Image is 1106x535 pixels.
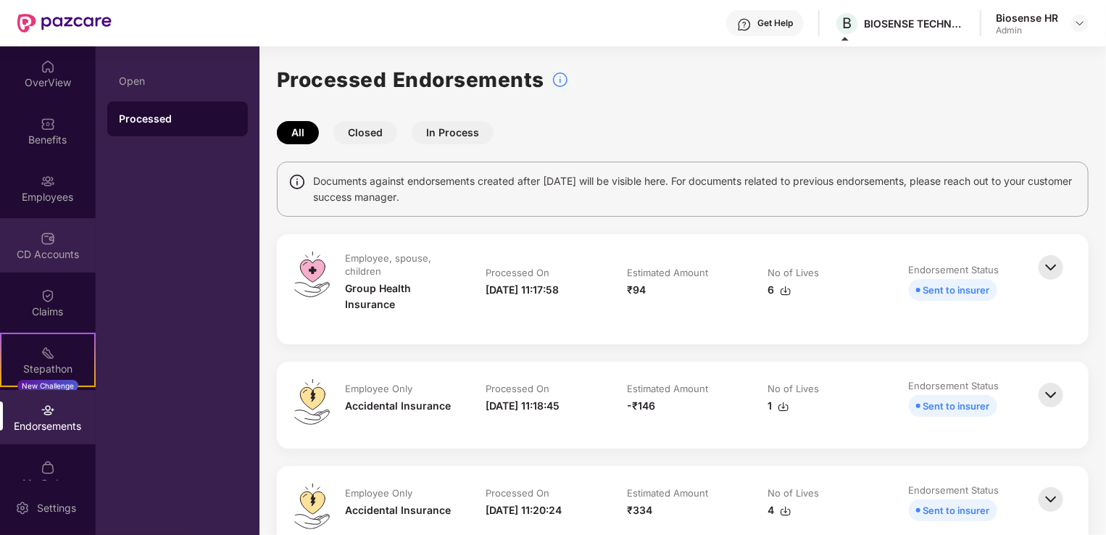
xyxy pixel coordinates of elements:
[1035,252,1067,283] img: svg+xml;base64,PHN2ZyBpZD0iQmFjay0zMngzMiIgeG1sbnM9Imh0dHA6Ly93d3cudzMub3JnLzIwMDAvc3ZnIiB3aWR0aD...
[294,252,330,297] img: svg+xml;base64,PHN2ZyB4bWxucz0iaHR0cDovL3d3dy53My5vcmcvMjAwMC9zdmciIHdpZHRoPSI0OS4zMiIgaGVpZ2h0PS...
[737,17,752,32] img: svg+xml;base64,PHN2ZyBpZD0iSGVscC0zMngzMiIgeG1sbnM9Imh0dHA6Ly93d3cudzMub3JnLzIwMDAvc3ZnIiB3aWR0aD...
[345,252,454,278] div: Employee, spouse, children
[1035,379,1067,411] img: svg+xml;base64,PHN2ZyBpZD0iQmFjay0zMngzMiIgeG1sbnM9Imh0dHA6Ly93d3cudzMub3JnLzIwMDAvc3ZnIiB3aWR0aD...
[864,17,965,30] div: BIOSENSE TECHNOLOGIES PRIVATE LIMITED
[333,121,397,144] button: Closed
[768,398,789,414] div: 1
[277,64,544,96] h1: Processed Endorsements
[41,403,55,418] img: svg+xml;base64,PHN2ZyBpZD0iRW5kb3JzZW1lbnRzIiB4bWxucz0iaHR0cDovL3d3dy53My5vcmcvMjAwMC9zdmciIHdpZH...
[627,382,708,395] div: Estimated Amount
[41,460,55,475] img: svg+xml;base64,PHN2ZyBpZD0iTXlfT3JkZXJzIiBkYXRhLW5hbWU9Ik15IE9yZGVycyIgeG1sbnM9Imh0dHA6Ly93d3cudz...
[996,25,1058,36] div: Admin
[288,173,306,191] img: svg+xml;base64,PHN2ZyBpZD0iSW5mbyIgeG1sbnM9Imh0dHA6Ly93d3cudzMub3JnLzIwMDAvc3ZnIiB3aWR0aD0iMTQiIG...
[119,75,236,87] div: Open
[119,112,236,126] div: Processed
[486,502,562,518] div: [DATE] 11:20:24
[345,486,412,499] div: Employee Only
[277,121,319,144] button: All
[1074,17,1086,29] img: svg+xml;base64,PHN2ZyBpZD0iRHJvcGRvd24tMzJ4MzIiIHhtbG5zPSJodHRwOi8vd3d3LnczLm9yZy8yMDAwL3N2ZyIgd2...
[923,282,990,298] div: Sent to insurer
[842,14,852,32] span: B
[41,117,55,131] img: svg+xml;base64,PHN2ZyBpZD0iQmVuZWZpdHMiIHhtbG5zPSJodHRwOi8vd3d3LnczLm9yZy8yMDAwL3N2ZyIgd2lkdGg9Ij...
[17,380,78,391] div: New Challenge
[41,174,55,188] img: svg+xml;base64,PHN2ZyBpZD0iRW1wbG95ZWVzIiB4bWxucz0iaHR0cDovL3d3dy53My5vcmcvMjAwMC9zdmciIHdpZHRoPS...
[486,282,559,298] div: [DATE] 11:17:58
[294,379,330,425] img: svg+xml;base64,PHN2ZyB4bWxucz0iaHR0cDovL3d3dy53My5vcmcvMjAwMC9zdmciIHdpZHRoPSI0OS4zMiIgaGVpZ2h0PS...
[552,71,569,88] img: svg+xml;base64,PHN2ZyBpZD0iSW5mb18tXzMyeDMyIiBkYXRhLW5hbWU9IkluZm8gLSAzMngzMiIgeG1sbnM9Imh0dHA6Ly...
[627,398,655,414] div: -₹146
[345,382,412,395] div: Employee Only
[345,281,457,312] div: Group Health Insurance
[768,266,819,279] div: No of Lives
[757,17,793,29] div: Get Help
[41,59,55,74] img: svg+xml;base64,PHN2ZyBpZD0iSG9tZSIgeG1sbnM9Imh0dHA6Ly93d3cudzMub3JnLzIwMDAvc3ZnIiB3aWR0aD0iMjAiIG...
[486,266,549,279] div: Processed On
[627,502,652,518] div: ₹334
[909,379,999,392] div: Endorsement Status
[1035,484,1067,515] img: svg+xml;base64,PHN2ZyBpZD0iQmFjay0zMngzMiIgeG1sbnM9Imh0dHA6Ly93d3cudzMub3JnLzIwMDAvc3ZnIiB3aWR0aD...
[294,484,330,529] img: svg+xml;base64,PHN2ZyB4bWxucz0iaHR0cDovL3d3dy53My5vcmcvMjAwMC9zdmciIHdpZHRoPSI0OS4zMiIgaGVpZ2h0PS...
[768,282,791,298] div: 6
[15,501,30,515] img: svg+xml;base64,PHN2ZyBpZD0iU2V0dGluZy0yMHgyMCIgeG1sbnM9Imh0dHA6Ly93d3cudzMub3JnLzIwMDAvc3ZnIiB3aW...
[923,398,990,414] div: Sent to insurer
[41,231,55,246] img: svg+xml;base64,PHN2ZyBpZD0iQ0RfQWNjb3VudHMiIGRhdGEtbmFtZT0iQ0QgQWNjb3VudHMiIHhtbG5zPSJodHRwOi8vd3...
[41,289,55,303] img: svg+xml;base64,PHN2ZyBpZD0iQ2xhaW0iIHhtbG5zPSJodHRwOi8vd3d3LnczLm9yZy8yMDAwL3N2ZyIgd2lkdGg9IjIwIi...
[486,486,549,499] div: Processed On
[780,285,791,296] img: svg+xml;base64,PHN2ZyBpZD0iRG93bmxvYWQtMzJ4MzIiIHhtbG5zPSJodHRwOi8vd3d3LnczLm9yZy8yMDAwL3N2ZyIgd2...
[412,121,494,144] button: In Process
[17,14,112,33] img: New Pazcare Logo
[909,484,999,497] div: Endorsement Status
[486,382,549,395] div: Processed On
[345,502,451,518] div: Accidental Insurance
[768,382,819,395] div: No of Lives
[627,282,646,298] div: ₹94
[780,505,791,517] img: svg+xml;base64,PHN2ZyBpZD0iRG93bmxvYWQtMzJ4MzIiIHhtbG5zPSJodHRwOi8vd3d3LnczLm9yZy8yMDAwL3N2ZyIgd2...
[313,173,1077,205] span: Documents against endorsements created after [DATE] will be visible here. For documents related t...
[627,486,708,499] div: Estimated Amount
[1,362,94,376] div: Stepathon
[768,486,819,499] div: No of Lives
[909,263,999,276] div: Endorsement Status
[778,401,789,412] img: svg+xml;base64,PHN2ZyBpZD0iRG93bmxvYWQtMzJ4MzIiIHhtbG5zPSJodHRwOi8vd3d3LnczLm9yZy8yMDAwL3N2ZyIgd2...
[33,501,80,515] div: Settings
[486,398,560,414] div: [DATE] 11:18:45
[41,346,55,360] img: svg+xml;base64,PHN2ZyB4bWxucz0iaHR0cDovL3d3dy53My5vcmcvMjAwMC9zdmciIHdpZHRoPSIyMSIgaGVpZ2h0PSIyMC...
[923,502,990,518] div: Sent to insurer
[627,266,708,279] div: Estimated Amount
[345,398,451,414] div: Accidental Insurance
[996,11,1058,25] div: Biosense HR
[768,502,791,518] div: 4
